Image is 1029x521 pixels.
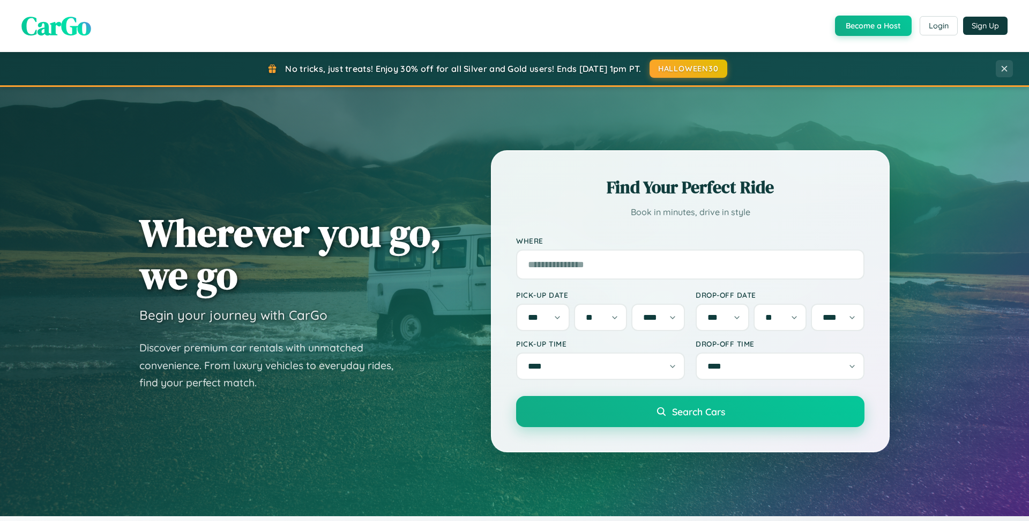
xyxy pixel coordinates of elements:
[139,307,327,323] h3: Begin your journey with CarGo
[696,339,864,348] label: Drop-off Time
[139,211,442,296] h1: Wherever you go, we go
[516,204,864,220] p: Book in minutes, drive in style
[516,175,864,199] h2: Find Your Perfect Ride
[920,16,958,35] button: Login
[516,290,685,299] label: Pick-up Date
[650,60,727,78] button: HALLOWEEN30
[516,236,864,245] label: Where
[285,63,641,74] span: No tricks, just treats! Enjoy 30% off for all Silver and Gold users! Ends [DATE] 1pm PT.
[835,16,912,36] button: Become a Host
[672,406,725,417] span: Search Cars
[516,396,864,427] button: Search Cars
[516,339,685,348] label: Pick-up Time
[696,290,864,299] label: Drop-off Date
[139,339,407,392] p: Discover premium car rentals with unmatched convenience. From luxury vehicles to everyday rides, ...
[963,17,1008,35] button: Sign Up
[21,8,91,43] span: CarGo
